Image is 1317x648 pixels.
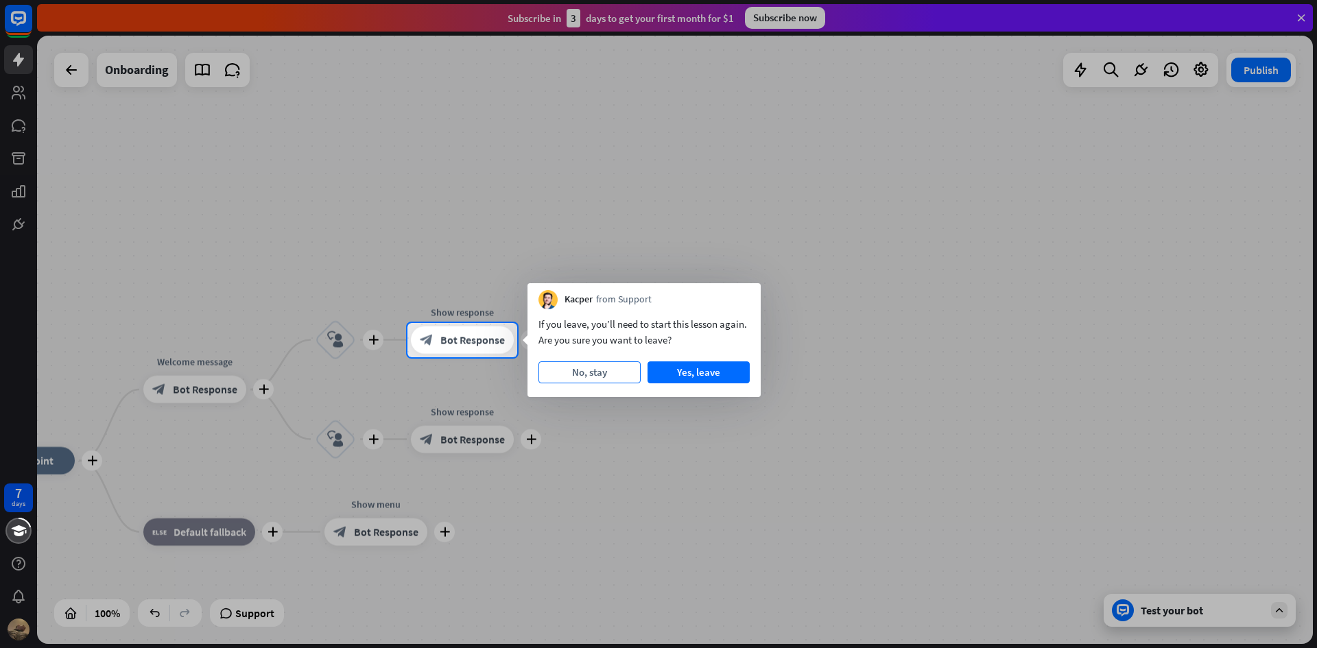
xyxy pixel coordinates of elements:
[596,293,652,307] span: from Support
[11,5,52,47] button: Open LiveChat chat widget
[565,293,593,307] span: Kacper
[420,333,434,347] i: block_bot_response
[648,361,750,383] button: Yes, leave
[538,361,641,383] button: No, stay
[440,333,505,347] span: Bot Response
[538,316,750,348] div: If you leave, you’ll need to start this lesson again. Are you sure you want to leave?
